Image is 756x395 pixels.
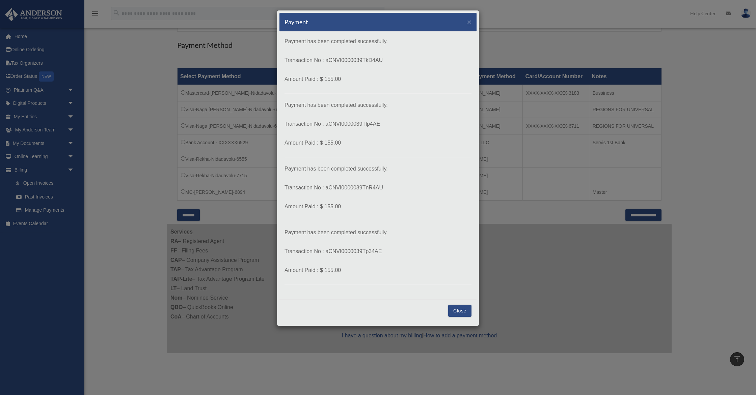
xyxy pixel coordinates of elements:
p: Payment has been completed successfully. [285,100,471,110]
p: Payment has been completed successfully. [285,228,471,237]
p: Transaction No : aCNVI0000039Tp34AE [285,247,471,256]
p: Amount Paid : $ 155.00 [285,138,471,148]
button: Close [448,305,471,317]
p: Payment has been completed successfully. [285,164,471,174]
p: Transaction No : aCNVI0000039TkD4AU [285,56,471,65]
p: Amount Paid : $ 155.00 [285,202,471,211]
p: Amount Paid : $ 155.00 [285,266,471,275]
span: × [467,18,471,26]
p: Payment has been completed successfully. [285,37,471,46]
p: Transaction No : aCNVI0000039Tlp4AE [285,119,471,129]
h5: Payment [285,18,308,26]
p: Transaction No : aCNVI0000039TnR4AU [285,183,471,192]
button: Close [467,18,471,25]
p: Amount Paid : $ 155.00 [285,74,471,84]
